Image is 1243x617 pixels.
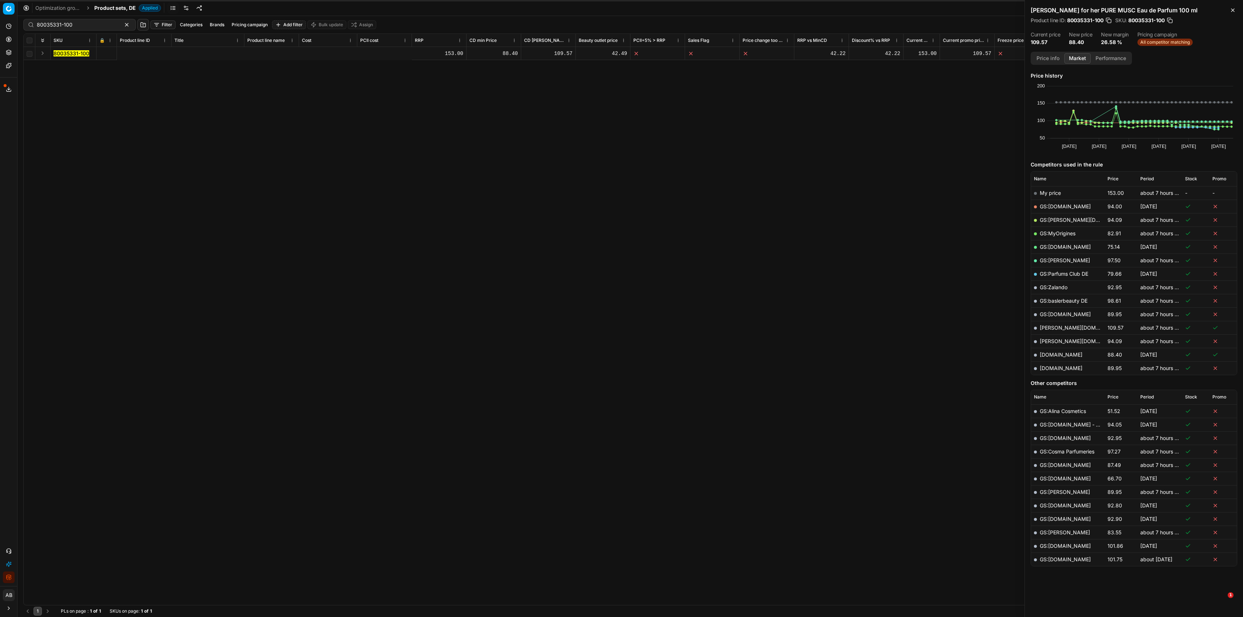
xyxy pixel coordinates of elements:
[3,589,15,601] button: AB
[1067,17,1104,24] span: 80035331-100
[1031,72,1237,79] h5: Price history
[1108,365,1122,371] span: 89.95
[348,20,376,29] button: Assign
[1040,489,1090,495] a: GS:[PERSON_NAME]
[94,4,161,12] span: Product sets, DEApplied
[1140,176,1154,182] span: Period
[1040,217,1133,223] a: GS:[PERSON_NAME][DOMAIN_NAME]
[1040,311,1091,317] a: GS:[DOMAIN_NAME]
[797,50,846,57] div: 42.22
[99,38,105,43] span: 🔒
[852,38,890,43] span: Discount% vs RRP
[1108,408,1120,414] span: 51.52
[1108,311,1122,317] span: 89.95
[23,607,32,616] button: Go to previous page
[1040,257,1090,263] a: GS:[PERSON_NAME]
[360,38,378,43] span: PCII cost
[34,607,42,616] button: 1
[90,608,92,614] strong: 1
[1213,592,1230,610] iframe: Intercom live chat
[1140,190,1184,196] span: about 7 hours ago
[943,50,991,57] div: 109.57
[1031,18,1066,23] span: Product line ID :
[1108,284,1122,290] span: 92.95
[524,50,573,57] div: 109.57
[1040,529,1090,535] a: GS:[PERSON_NAME]
[1062,144,1077,149] text: [DATE]
[1031,32,1060,37] dt: Current price
[1031,39,1060,46] dd: 109.57
[943,38,984,43] span: Current promo price
[1140,230,1184,236] span: about 7 hours ago
[469,50,518,57] div: 88.40
[139,4,161,12] span: Applied
[1031,6,1237,15] h2: [PERSON_NAME] for her PURE MUSC Eau de Parfum 100 ml
[1140,298,1184,304] span: about 7 hours ago
[1108,325,1124,331] span: 109.57
[1032,53,1064,64] button: Price info
[1108,298,1121,304] span: 98.61
[1034,394,1046,400] span: Name
[1140,435,1184,441] span: about 7 hours ago
[1185,176,1197,182] span: Stock
[1108,257,1121,263] span: 97.50
[229,20,271,29] button: Pricing campaign
[272,20,306,29] button: Add filter
[3,590,14,601] span: AB
[302,38,311,43] span: Cost
[1040,543,1091,549] a: GS:[DOMAIN_NAME]
[1140,203,1157,209] span: [DATE]
[1037,100,1045,106] text: 150
[1092,144,1106,149] text: [DATE]
[1040,556,1091,562] a: GS:[DOMAIN_NAME]
[1108,421,1122,428] span: 94.05
[1108,217,1122,223] span: 94.09
[797,38,827,43] span: RRP vs MinCD
[1108,448,1121,455] span: 97.27
[1034,176,1046,182] span: Name
[1040,135,1045,141] text: 50
[1108,203,1122,209] span: 94.00
[1140,462,1184,468] span: about 7 hours ago
[1137,39,1193,46] span: All competitor matching
[998,38,1024,43] span: Freeze price
[35,4,82,12] a: Optimization groups
[1140,217,1184,223] span: about 7 hours ago
[150,608,152,614] strong: 1
[174,38,184,43] span: Title
[1108,190,1124,196] span: 153.00
[1040,435,1091,441] a: GS:[DOMAIN_NAME]
[1137,32,1193,37] dt: Pricing campaign
[1040,365,1082,371] a: [DOMAIN_NAME]
[1140,351,1157,358] span: [DATE]
[1209,186,1237,200] td: -
[1040,448,1094,455] a: GS:Cosma Parfumeries
[54,50,89,56] mark: 80035331-100
[38,36,47,45] button: Expand all
[1108,176,1118,182] span: Price
[1128,17,1165,24] span: 80035331-100
[144,608,149,614] strong: of
[23,607,52,616] nav: pagination
[688,38,709,43] span: Sales Flag
[1040,284,1067,290] a: GS:Zalando
[1037,118,1045,123] text: 100
[1140,556,1172,562] span: about [DATE]
[415,50,463,57] div: 153.00
[1140,271,1157,277] span: [DATE]
[524,38,565,43] span: CD [PERSON_NAME]
[1069,39,1092,46] dd: 88.40
[1108,230,1121,236] span: 82.91
[1140,529,1184,535] span: about 7 hours ago
[1140,489,1184,495] span: about 7 hours ago
[54,50,89,57] button: 80035331-100
[1040,408,1086,414] a: GS:Alina Cosmetics
[1140,543,1157,549] span: [DATE]
[743,38,784,43] span: Price change too high
[1182,186,1209,200] td: -
[1212,176,1226,182] span: Promo
[633,38,665,43] span: PCII+5% > RRP
[110,608,139,614] span: SKUs on page :
[1228,592,1234,598] span: 1
[1040,502,1091,508] a: GS:[DOMAIN_NAME]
